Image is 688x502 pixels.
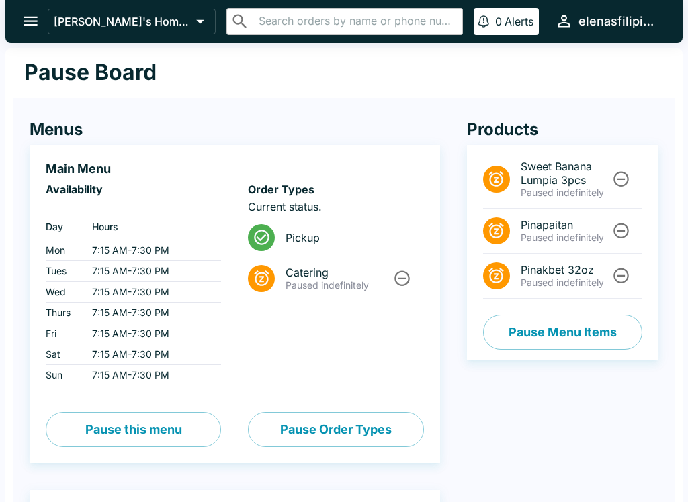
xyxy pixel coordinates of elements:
input: Search orders by name or phone number [255,12,457,31]
p: ‏ [46,200,221,213]
button: elenasfilipinofoods [550,7,666,36]
p: [PERSON_NAME]'s Home of the Finest Filipino Foods [54,15,191,28]
td: Sat [46,344,81,365]
span: Pinapaitan [521,218,610,232]
button: Unpause [609,166,634,191]
button: Pause Order Types [248,412,423,447]
p: Current status. [248,200,423,213]
div: elenasfilipinofoods [578,13,661,30]
td: Fri [46,323,81,344]
h1: Pause Board [24,59,157,86]
button: Unpause [390,266,415,291]
button: Pause Menu Items [483,315,642,350]
span: Pickup [286,231,413,244]
td: 7:15 AM - 7:30 PM [81,282,222,303]
button: open drawer [13,4,48,38]
span: Sweet Banana Lumpia 3pcs [521,160,610,187]
td: 7:15 AM - 7:30 PM [81,303,222,323]
p: Paused indefinitely [521,277,610,289]
td: Wed [46,282,81,303]
p: Paused indefinitely [521,187,610,199]
h6: Availability [46,183,221,196]
button: [PERSON_NAME]'s Home of the Finest Filipino Foods [48,9,216,34]
td: 7:15 AM - 7:30 PM [81,240,222,261]
p: Paused indefinitely [286,279,391,291]
p: Paused indefinitely [521,232,610,244]
th: Day [46,213,81,240]
th: Hours [81,213,222,240]
p: 0 [495,15,502,28]
p: Alerts [505,15,533,28]
button: Unpause [609,218,634,243]
td: Thurs [46,303,81,323]
td: 7:15 AM - 7:30 PM [81,323,222,344]
h6: Order Types [248,183,423,196]
td: 7:15 AM - 7:30 PM [81,365,222,386]
span: Catering [286,266,391,279]
td: Tues [46,261,81,282]
span: Pinakbet 32oz [521,263,610,277]
h4: Menus [30,119,440,140]
td: 7:15 AM - 7:30 PM [81,344,222,365]
td: 7:15 AM - 7:30 PM [81,261,222,282]
h4: Products [467,119,658,140]
button: Pause this menu [46,412,221,447]
td: Mon [46,240,81,261]
button: Unpause [609,263,634,288]
td: Sun [46,365,81,386]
